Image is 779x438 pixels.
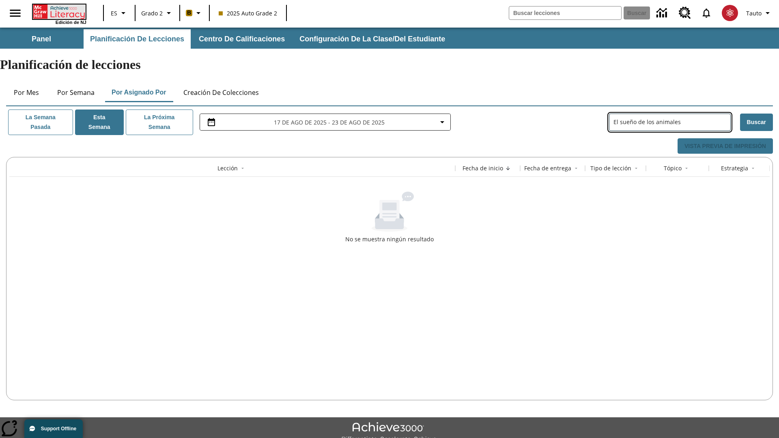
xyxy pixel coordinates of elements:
[748,163,758,173] button: Sort
[32,3,86,25] div: Portada
[219,9,277,17] span: 2025 Auto Grade 2
[674,2,696,24] a: Centro de recursos, Se abrirá en una pestaña nueva.
[75,109,124,135] button: Esta semana
[141,9,163,17] span: Grado 2
[463,164,503,172] div: Fecha de inicio
[293,29,452,49] button: Configuración de la clase/del estudiante
[126,109,193,135] button: La próxima semana
[3,1,27,25] button: Abrir el menú lateral
[721,164,748,172] div: Estrategia
[437,117,447,127] svg: Collapse Date Range Filter
[177,83,265,102] button: Creación de colecciones
[524,164,571,172] div: Fecha de entrega
[664,164,682,172] div: Tópico
[274,118,385,127] span: 17 de ago de 2025 - 23 de ago de 2025
[1,29,82,49] button: Panel
[203,117,447,127] button: Seleccione el intervalo de fechas opción del menú
[9,191,770,243] div: No se muestra ningún resultado
[722,5,738,21] img: avatar image
[503,163,513,173] button: Sort
[631,163,641,173] button: Sort
[696,2,717,24] a: Notificaciones
[51,83,101,102] button: Por semana
[8,109,73,135] button: La semana pasada
[238,163,247,173] button: Sort
[590,164,631,172] div: Tipo de lección
[717,2,743,24] button: Escoja un nuevo avatar
[740,114,773,131] button: Buscar
[56,20,86,25] span: Edición de NJ
[183,6,207,20] button: Boost El color de la clase es anaranjado claro. Cambiar el color de la clase.
[345,235,434,243] div: No se muestra ningún resultado
[652,2,674,24] a: Centro de información
[187,8,191,18] span: B
[105,83,173,102] button: Por asignado por
[111,9,117,17] span: ES
[106,6,132,20] button: Lenguaje: ES, Selecciona un idioma
[743,6,776,20] button: Perfil/Configuración
[509,6,621,19] input: Buscar campo
[217,164,238,172] div: Lección
[192,29,291,49] button: Centro de calificaciones
[6,83,47,102] button: Por mes
[613,116,730,128] input: Buscar lecciones asignadas
[138,6,177,20] button: Grado: Grado 2, Elige un grado
[571,163,581,173] button: Sort
[84,29,191,49] button: Planificación de lecciones
[746,9,762,17] span: Tauto
[32,4,86,20] a: Portada
[682,163,691,173] button: Sort
[24,419,83,438] button: Support Offline
[41,426,76,432] span: Support Offline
